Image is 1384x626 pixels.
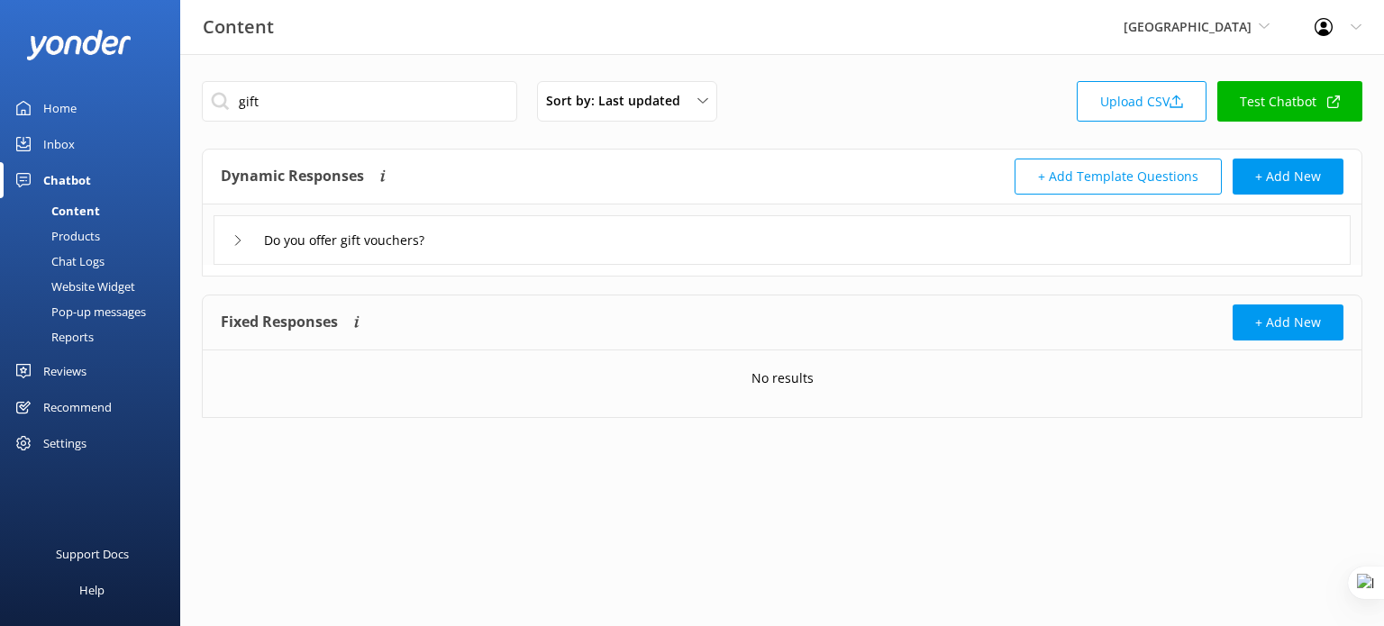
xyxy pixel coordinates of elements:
a: Reports [11,324,180,349]
div: Reviews [43,353,86,389]
div: Support Docs [56,536,129,572]
p: No results [751,368,814,388]
a: Website Widget [11,274,180,299]
a: Test Chatbot [1217,81,1362,122]
div: Content [11,198,100,223]
div: Recommend [43,389,112,425]
button: + Add New [1233,304,1343,340]
div: Products [11,223,100,249]
a: Chat Logs [11,249,180,274]
h4: Dynamic Responses [221,159,364,195]
div: Chat Logs [11,249,105,274]
span: [GEOGRAPHIC_DATA] [1124,18,1252,35]
h3: Content [203,13,274,41]
div: Home [43,90,77,126]
div: Help [79,572,105,608]
a: Content [11,198,180,223]
input: Search all Chatbot Content [202,81,517,122]
div: Settings [43,425,86,461]
img: yonder-white-logo.png [27,30,131,59]
h4: Fixed Responses [221,304,338,340]
button: + Add New [1233,159,1343,195]
div: Reports [11,324,94,349]
div: Inbox [43,126,75,162]
div: Website Widget [11,274,135,299]
div: Pop-up messages [11,299,146,324]
a: Pop-up messages [11,299,180,324]
a: Products [11,223,180,249]
div: Chatbot [43,162,91,198]
button: + Add Template Questions [1015,159,1222,195]
span: Sort by: Last updated [546,91,691,111]
a: Upload CSV [1077,81,1206,122]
